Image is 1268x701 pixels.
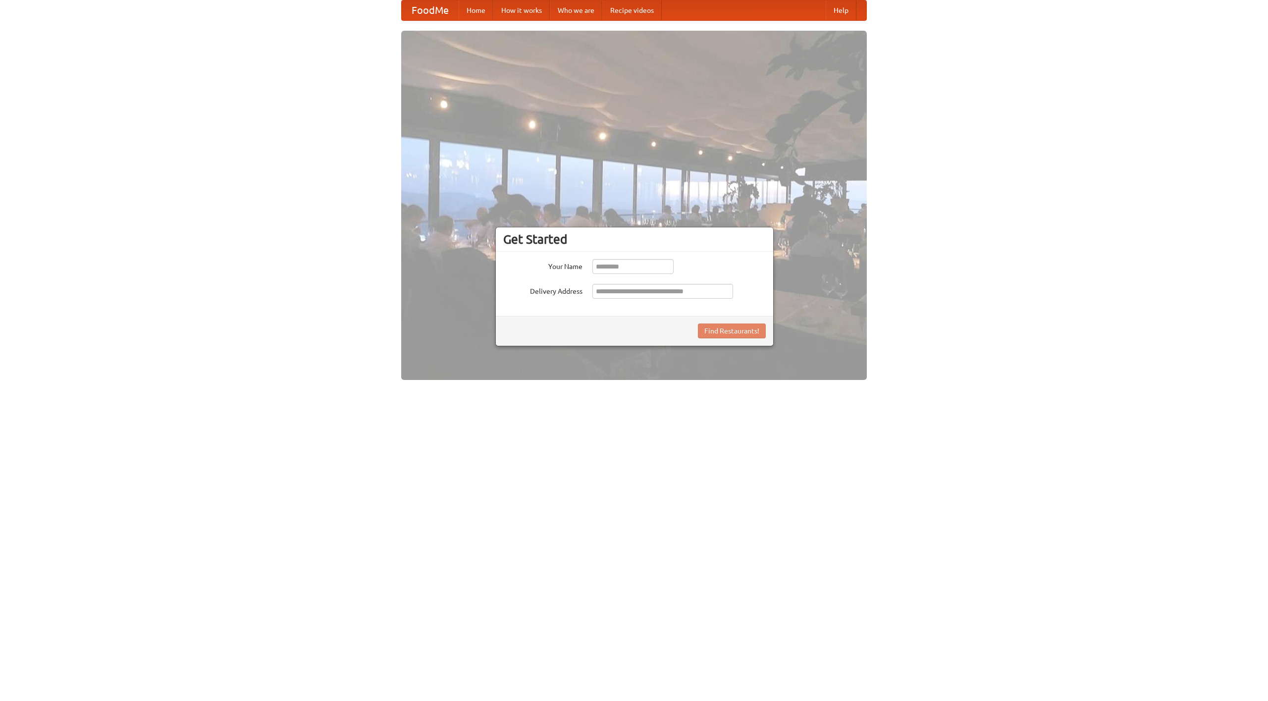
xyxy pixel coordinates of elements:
a: FoodMe [402,0,459,20]
h3: Get Started [503,232,766,247]
a: Home [459,0,493,20]
a: How it works [493,0,550,20]
a: Who we are [550,0,602,20]
label: Your Name [503,259,582,271]
label: Delivery Address [503,284,582,296]
a: Recipe videos [602,0,662,20]
a: Help [826,0,856,20]
button: Find Restaurants! [698,324,766,338]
